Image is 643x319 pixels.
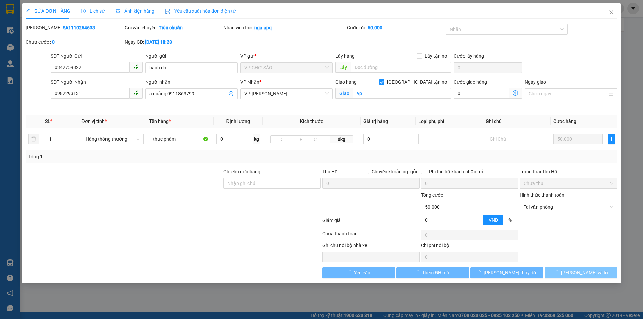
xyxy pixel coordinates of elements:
[63,25,95,30] b: SA1110254633
[228,91,234,96] span: user-add
[422,52,451,60] span: Lấy tận nơi
[525,79,546,85] label: Ngày giao
[28,134,39,144] button: delete
[17,5,66,27] strong: CHUYỂN PHÁT NHANH AN PHÚ QUÝ
[476,270,484,275] span: loading
[520,168,617,175] div: Trạng thái Thu Hộ
[244,89,329,99] span: VP NGỌC HỒI
[396,267,469,278] button: Thêm ĐH mới
[240,79,259,85] span: VP Nhận
[51,52,143,60] div: SĐT Người Gửi
[51,78,143,86] div: SĐT Người Nhận
[421,242,518,252] div: Chi phí nội bộ
[347,24,444,31] div: Cước rồi :
[553,118,576,124] span: Cước hàng
[291,135,311,143] input: R
[454,79,487,85] label: Cước giao hàng
[149,134,211,144] input: VD: Bàn, Ghế
[561,269,608,276] span: [PERSON_NAME] và In
[28,153,248,160] div: Tổng: 1
[422,269,450,276] span: Thêm ĐH mới
[145,52,237,60] div: Người gửi
[149,118,171,124] span: Tên hàng
[369,168,420,175] span: Chuyển khoản ng. gửi
[335,88,353,99] span: Giao
[602,3,621,22] button: Close
[347,270,354,275] span: loading
[508,217,512,223] span: %
[608,134,615,144] button: plus
[520,192,564,198] label: Hình thức thanh toán
[609,136,614,142] span: plus
[368,25,382,30] b: 50.000
[486,134,548,144] input: Ghi Chú
[223,24,346,31] div: Nhân viên tạo:
[335,62,351,73] span: Lấy
[384,78,451,86] span: [GEOGRAPHIC_DATA] tận nơi
[81,8,105,14] span: Lịch sử
[3,36,14,69] img: logo
[240,52,333,60] div: VP gửi
[223,178,321,189] input: Ghi chú đơn hàng
[421,192,443,198] span: Tổng cước
[116,8,154,14] span: Ảnh kiện hàng
[553,134,603,144] input: 0
[52,39,55,45] b: 0
[254,25,272,30] b: nga.apq
[554,270,561,275] span: loading
[426,168,486,175] span: Phí thu hộ khách nhận trả
[416,115,483,128] th: Loại phụ phí
[26,8,70,14] span: SỬA ĐƠN HÀNG
[26,38,123,46] div: Chưa cước :
[26,24,123,31] div: [PERSON_NAME]:
[244,63,329,73] span: VP CHỢ SÁO
[145,39,172,45] b: [DATE] 18:23
[86,134,140,144] span: Hàng thông thường
[454,62,522,73] input: Cước lấy hàng
[335,79,357,85] span: Giao hàng
[335,53,355,59] span: Lấy hàng
[353,88,451,99] input: Giao tận nơi
[226,118,250,124] span: Định lượng
[133,64,139,70] span: phone
[524,202,613,212] span: Tại văn phòng
[529,90,607,97] input: Ngày giao
[513,90,518,96] span: dollar-circle
[484,269,537,276] span: [PERSON_NAME] thay đổi
[116,9,120,13] span: picture
[322,242,420,252] div: Ghi chú nội bộ nhà xe
[363,118,388,124] span: Giá trị hàng
[322,169,338,174] span: Thu Hộ
[354,269,370,276] span: Yêu cầu
[133,90,139,96] span: phone
[16,28,66,51] span: [GEOGRAPHIC_DATA], [GEOGRAPHIC_DATA] ↔ [GEOGRAPHIC_DATA]
[82,118,107,124] span: Đơn vị tính
[415,270,422,275] span: loading
[489,217,498,223] span: VND
[223,169,260,174] label: Ghi chú đơn hàng
[145,78,237,86] div: Người nhận
[165,8,236,14] span: Yêu cầu xuất hóa đơn điện tử
[524,178,613,188] span: Chưa thu
[253,134,260,144] span: kg
[321,217,420,228] div: Giảm giá
[125,38,222,46] div: Ngày GD:
[330,135,353,143] span: 0kg
[470,267,543,278] button: [PERSON_NAME] thay đổi
[483,115,550,128] th: Ghi chú
[321,230,420,242] div: Chưa thanh toán
[454,88,509,99] input: Cước giao hàng
[81,9,86,13] span: clock-circle
[545,267,617,278] button: [PERSON_NAME] và In
[159,25,183,30] b: Tiêu chuẩn
[322,267,395,278] button: Yêu cầu
[351,62,451,73] input: Dọc đường
[26,9,30,13] span: edit
[454,53,484,59] label: Cước lấy hàng
[125,24,222,31] div: Gói vận chuyển:
[45,118,50,124] span: SL
[311,135,330,143] input: C
[609,10,614,15] span: close
[300,118,323,124] span: Kích thước
[270,135,291,143] input: D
